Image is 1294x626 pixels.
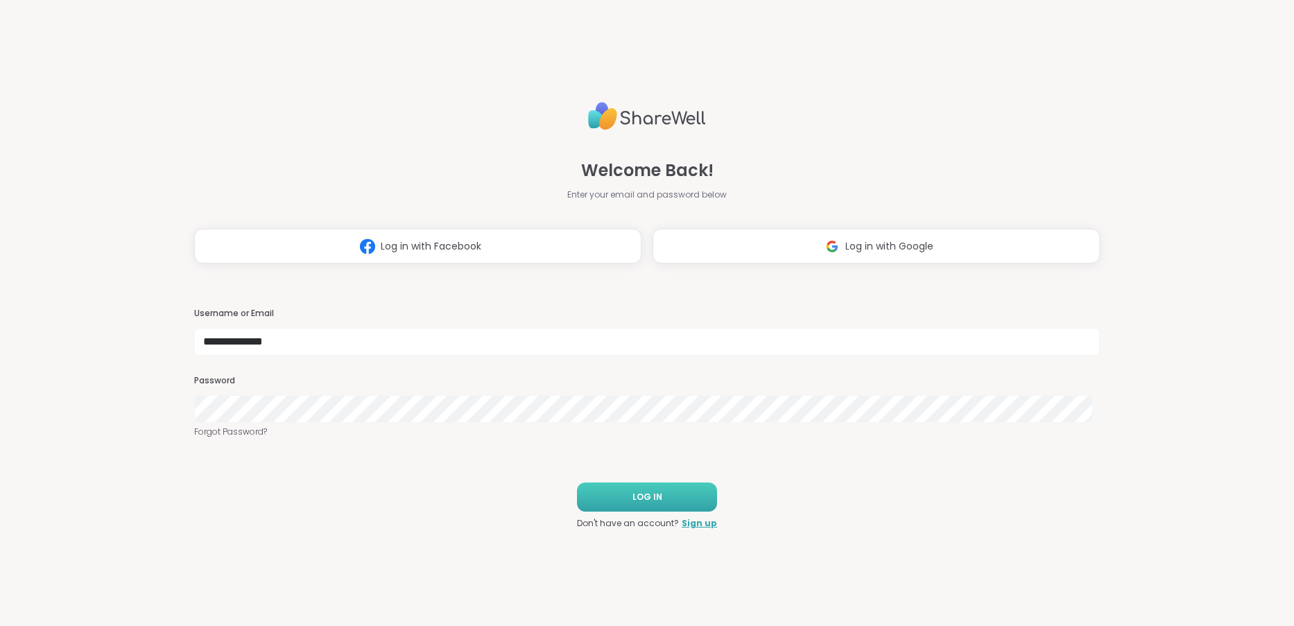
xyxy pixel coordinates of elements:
[632,491,662,503] span: LOG IN
[581,158,714,183] span: Welcome Back!
[567,189,727,201] span: Enter your email and password below
[845,239,933,254] span: Log in with Google
[577,517,679,530] span: Don't have an account?
[354,234,381,259] img: ShareWell Logomark
[588,96,706,136] img: ShareWell Logo
[819,234,845,259] img: ShareWell Logomark
[194,229,641,263] button: Log in with Facebook
[194,375,1100,387] h3: Password
[577,482,717,512] button: LOG IN
[682,517,717,530] a: Sign up
[194,308,1100,320] h3: Username or Email
[381,239,481,254] span: Log in with Facebook
[653,229,1100,263] button: Log in with Google
[194,426,1100,438] a: Forgot Password?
